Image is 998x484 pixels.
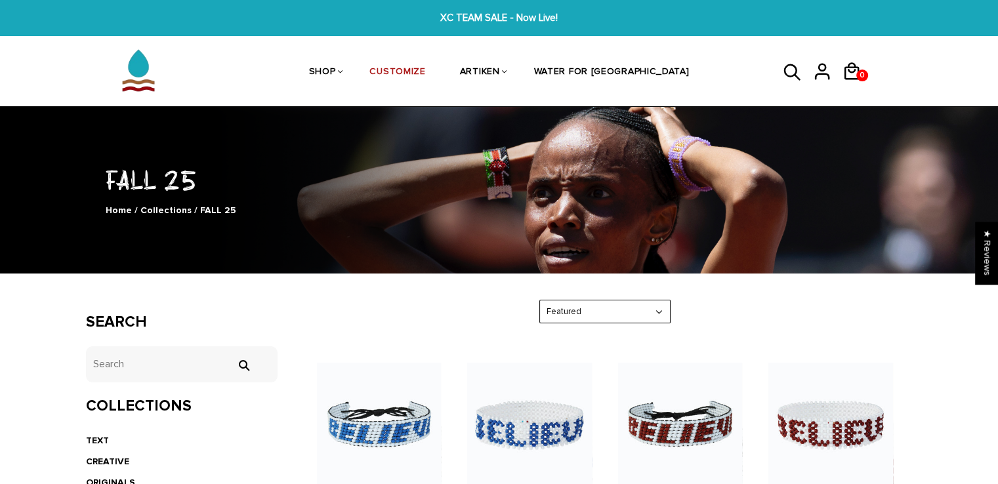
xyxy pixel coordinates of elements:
[842,85,871,87] a: 0
[86,397,278,416] h3: Collections
[86,346,278,382] input: Search
[309,38,336,108] a: SHOP
[200,205,236,216] span: FALL 25
[369,38,425,108] a: CUSTOMIZE
[194,205,198,216] span: /
[307,10,690,26] span: XC TEAM SALE - Now Live!
[86,162,913,197] h1: FALL 25
[857,66,867,85] span: 0
[230,359,257,371] input: Search
[534,38,690,108] a: WATER FOR [GEOGRAPHIC_DATA]
[140,205,192,216] a: Collections
[976,222,998,284] div: Click to open Judge.me floating reviews tab
[460,38,500,108] a: ARTIKEN
[86,313,278,332] h3: Search
[86,435,109,446] a: TEXT
[106,205,132,216] a: Home
[135,205,138,216] span: /
[86,456,129,467] a: CREATIVE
